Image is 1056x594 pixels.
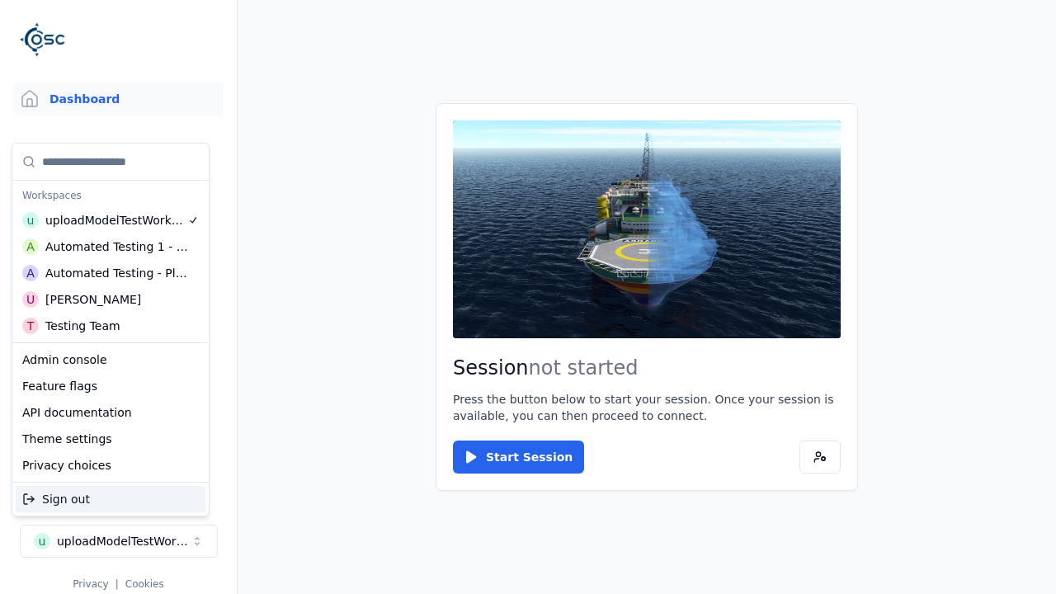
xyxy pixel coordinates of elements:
div: Workspaces [16,184,205,207]
div: Automated Testing - Playwright [45,265,188,281]
div: [PERSON_NAME] [45,291,141,308]
div: API documentation [16,399,205,426]
div: Admin console [16,346,205,373]
div: T [22,318,39,334]
div: Automated Testing 1 - Playwright [45,238,189,255]
div: uploadModelTestWorkspace [45,212,187,229]
div: Suggestions [12,343,209,482]
div: Testing Team [45,318,120,334]
div: Suggestions [12,483,209,516]
div: A [22,238,39,255]
div: Theme settings [16,426,205,452]
div: Privacy choices [16,452,205,478]
div: A [22,265,39,281]
div: u [22,212,39,229]
div: U [22,291,39,308]
div: Feature flags [16,373,205,399]
div: Suggestions [12,144,209,342]
div: Sign out [16,486,205,512]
